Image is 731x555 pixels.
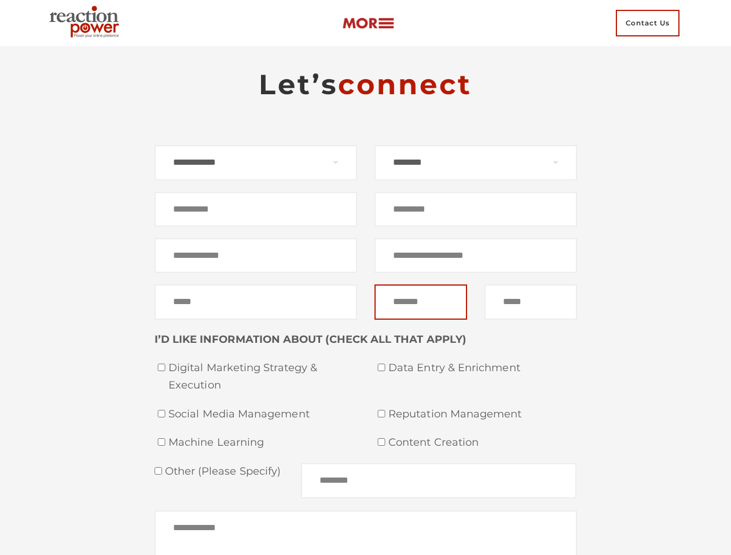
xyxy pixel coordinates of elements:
span: Digital Marketing Strategy & Execution [168,360,357,394]
img: more-btn.png [342,17,394,30]
span: Content Creation [388,434,577,452]
span: connect [338,68,472,101]
span: Social Media Management [168,406,357,423]
span: Reputation Management [388,406,577,423]
img: Executive Branding | Personal Branding Agency [45,2,128,44]
h2: Let’s [155,67,577,102]
strong: I’D LIKE INFORMATION ABOUT (CHECK ALL THAT APPLY) [155,333,466,346]
span: Contact Us [616,10,679,36]
span: Data Entry & Enrichment [388,360,577,377]
span: Other (please specify) [162,465,281,478]
span: Machine Learning [168,434,357,452]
